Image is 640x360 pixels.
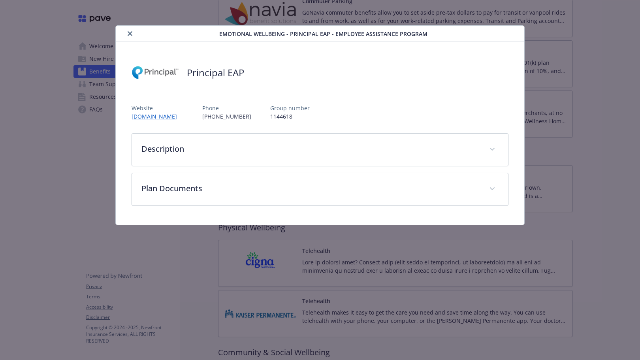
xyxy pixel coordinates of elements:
button: close [125,29,135,38]
img: Principal Financial Group Inc [132,61,179,85]
div: Plan Documents [132,173,508,205]
p: Plan Documents [141,183,480,194]
div: details for plan Emotional Wellbeing - Principal EAP - Employee Assistance Program [64,25,576,225]
div: Description [132,134,508,166]
a: [DOMAIN_NAME] [132,113,183,120]
p: Phone [202,104,251,112]
p: 1144618 [270,112,310,121]
span: Emotional Wellbeing - Principal EAP - Employee Assistance Program [219,30,427,38]
p: Website [132,104,183,112]
p: [PHONE_NUMBER] [202,112,251,121]
p: Group number [270,104,310,112]
h2: Principal EAP [187,66,244,79]
p: Description [141,143,480,155]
